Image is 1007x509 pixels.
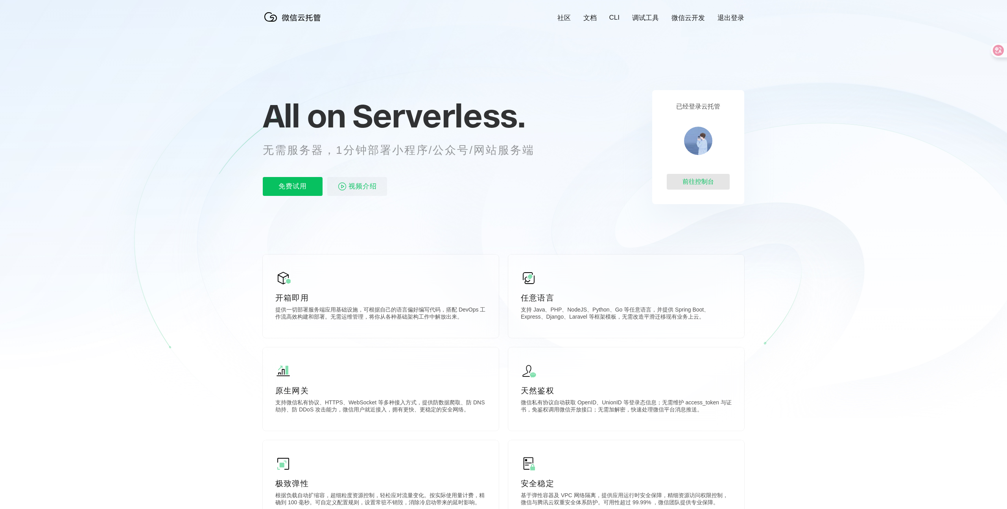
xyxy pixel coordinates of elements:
[275,492,486,508] p: 根据负载自动扩缩容，超细粒度资源控制，轻松应对流量变化。按实际使用量计费，精确到 100 毫秒。可自定义配置规则，设置常驻不销毁，消除冷启动带来的延时影响。
[521,385,732,396] p: 天然鉴权
[263,96,345,135] span: All on
[263,177,323,196] p: 免费试用
[609,14,620,22] a: CLI
[275,478,486,489] p: 极致弹性
[275,306,486,322] p: 提供一切部署服务端应用基础设施，可根据自己的语言偏好编写代码，搭配 DevOps 工作流高效构建和部署。无需运维管理，将你从各种基础架构工作中解放出来。
[671,13,705,22] a: 微信云开发
[349,177,377,196] span: 视频介绍
[632,13,659,22] a: 调试工具
[338,182,347,191] img: video_play.svg
[676,103,720,111] p: 已经登录云托管
[352,96,525,135] span: Serverless.
[275,292,486,303] p: 开箱即用
[263,9,326,25] img: 微信云托管
[521,292,732,303] p: 任意语言
[263,19,326,26] a: 微信云托管
[583,13,597,22] a: 文档
[521,492,732,508] p: 基于弹性容器及 VPC 网络隔离，提供应用运行时安全保障，精细资源访问权限控制，微信与腾讯云双重安全体系防护。可用性超过 99.99% ，微信团队提供专业保障。
[667,174,730,190] div: 前往控制台
[521,399,732,415] p: 微信私有协议自动获取 OpenID、UnionID 等登录态信息；无需维护 access_token 与证书，免鉴权调用微信开放接口；无需加解密，快速处理微信平台消息推送。
[275,385,486,396] p: 原生网关
[557,13,571,22] a: 社区
[275,399,486,415] p: 支持微信私有协议、HTTPS、WebSocket 等多种接入方式，提供防数据爬取、防 DNS 劫持、防 DDoS 攻击能力，微信用户就近接入，拥有更快、更稳定的安全网络。
[521,478,732,489] p: 安全稳定
[521,306,732,322] p: 支持 Java、PHP、NodeJS、Python、Go 等任意语言，并提供 Spring Boot、Express、Django、Laravel 等框架模板，无需改造平滑迁移现有业务上云。
[263,142,549,158] p: 无需服务器，1分钟部署小程序/公众号/网站服务端
[717,13,744,22] a: 退出登录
